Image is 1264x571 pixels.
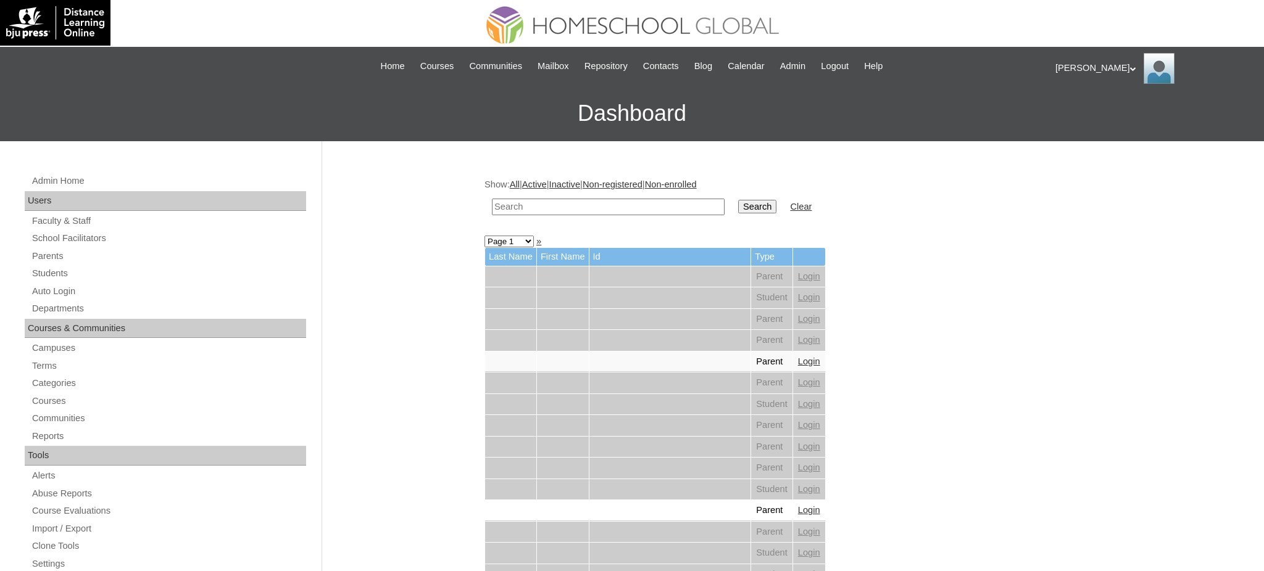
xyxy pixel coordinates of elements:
td: Last Name [485,248,536,266]
a: Admin [774,59,812,73]
h3: Dashboard [6,86,1258,141]
a: Course Evaluations [31,503,306,519]
td: Parent [751,330,792,351]
a: Repository [578,59,634,73]
a: Home [375,59,411,73]
a: Campuses [31,340,306,356]
span: Contacts [643,59,679,73]
td: Parent [751,351,792,372]
a: Login [798,505,820,515]
a: Login [798,292,820,302]
a: Students [31,266,306,281]
a: Departments [31,301,306,316]
a: Terms [31,358,306,374]
div: Users [25,191,306,211]
a: Courses [31,393,306,409]
a: Login [798,314,820,324]
a: Alerts [31,468,306,483]
span: Blog [694,59,712,73]
a: Login [798,442,820,451]
div: Tools [25,446,306,466]
a: Communities [463,59,528,73]
span: Mailbox [538,59,569,73]
td: Parent [751,437,792,458]
a: Help [858,59,889,73]
td: Id [589,248,751,266]
span: Logout [821,59,849,73]
td: First Name [537,248,589,266]
a: » [536,236,541,246]
span: Courses [420,59,454,73]
td: Type [751,248,792,266]
a: Login [798,548,820,557]
a: Login [798,271,820,281]
a: Mailbox [531,59,575,73]
div: Courses & Communities [25,319,306,339]
div: [PERSON_NAME] [1055,53,1252,84]
td: Parent [751,372,792,393]
a: Faculty & Staff [31,213,306,229]
a: Active [522,179,547,189]
input: Search [738,200,776,213]
input: Search [492,199,725,215]
a: Import / Export [31,521,306,536]
td: Student [751,543,792,564]
a: Login [798,399,820,409]
a: Non-registered [583,179,642,189]
a: Blog [688,59,718,73]
a: Parents [31,249,306,264]
a: Auto Login [31,284,306,299]
td: Parent [751,309,792,330]
td: Parent [751,266,792,287]
a: School Facilitators [31,231,306,246]
a: Abuse Reports [31,486,306,501]
td: Parent [751,415,792,436]
span: Home [381,59,405,73]
a: Contacts [637,59,685,73]
span: Communities [469,59,522,73]
a: Reports [31,429,306,444]
a: Courses [414,59,460,73]
a: Admin Home [31,173,306,189]
td: Parent [751,522,792,543]
a: Non-enrolled [645,179,697,189]
a: Login [798,462,820,472]
a: Communities [31,411,306,426]
a: Login [798,527,820,536]
a: Login [798,335,820,345]
span: Calendar [728,59,764,73]
td: Parent [751,458,792,479]
a: All [510,179,520,189]
img: logo-white.png [6,6,104,39]
td: Student [751,479,792,500]
a: Clear [790,202,812,212]
td: Student [751,394,792,415]
a: Login [798,356,820,366]
span: Admin [780,59,806,73]
a: Inactive [549,179,581,189]
span: Help [864,59,883,73]
a: Login [798,420,820,430]
div: Show: | | | | [484,178,1096,222]
a: Categories [31,376,306,391]
span: Repository [584,59,628,73]
a: Calendar [721,59,770,73]
a: Login [798,484,820,494]
a: Login [798,377,820,387]
img: Ariane Ebuen [1144,53,1175,84]
td: Parent [751,500,792,521]
a: Clone Tools [31,538,306,554]
a: Logout [815,59,855,73]
td: Student [751,287,792,308]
